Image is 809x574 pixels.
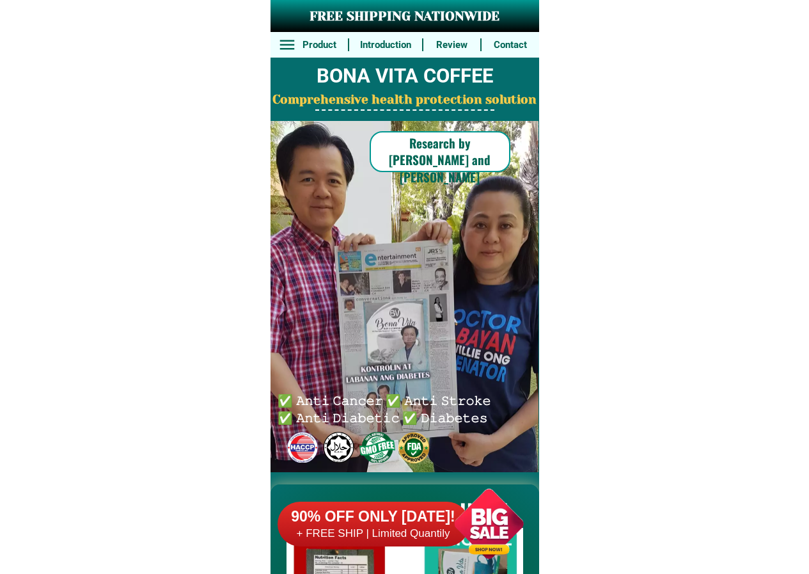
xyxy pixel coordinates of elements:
h6: Introduction [356,38,415,52]
h6: Research by [PERSON_NAME] and [PERSON_NAME] [370,134,510,186]
h6: Contact [489,38,532,52]
h2: FAKE VS ORIGINAL [271,495,539,529]
h6: 90% OFF ONLY [DATE]! [278,507,469,527]
h6: Product [297,38,341,52]
h2: BONA VITA COFFEE [271,61,539,92]
h6: Review [430,38,474,52]
h2: Comprehensive health protection solution [271,91,539,109]
h6: ✅ 𝙰𝚗𝚝𝚒 𝙲𝚊𝚗𝚌𝚎𝚛 ✅ 𝙰𝚗𝚝𝚒 𝚂𝚝𝚛𝚘𝚔𝚎 ✅ 𝙰𝚗𝚝𝚒 𝙳𝚒𝚊𝚋𝚎𝚝𝚒𝚌 ✅ 𝙳𝚒𝚊𝚋𝚎𝚝𝚎𝚜 [278,391,496,425]
h3: FREE SHIPPING NATIONWIDE [271,7,539,26]
h6: + FREE SHIP | Limited Quantily [278,527,469,541]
